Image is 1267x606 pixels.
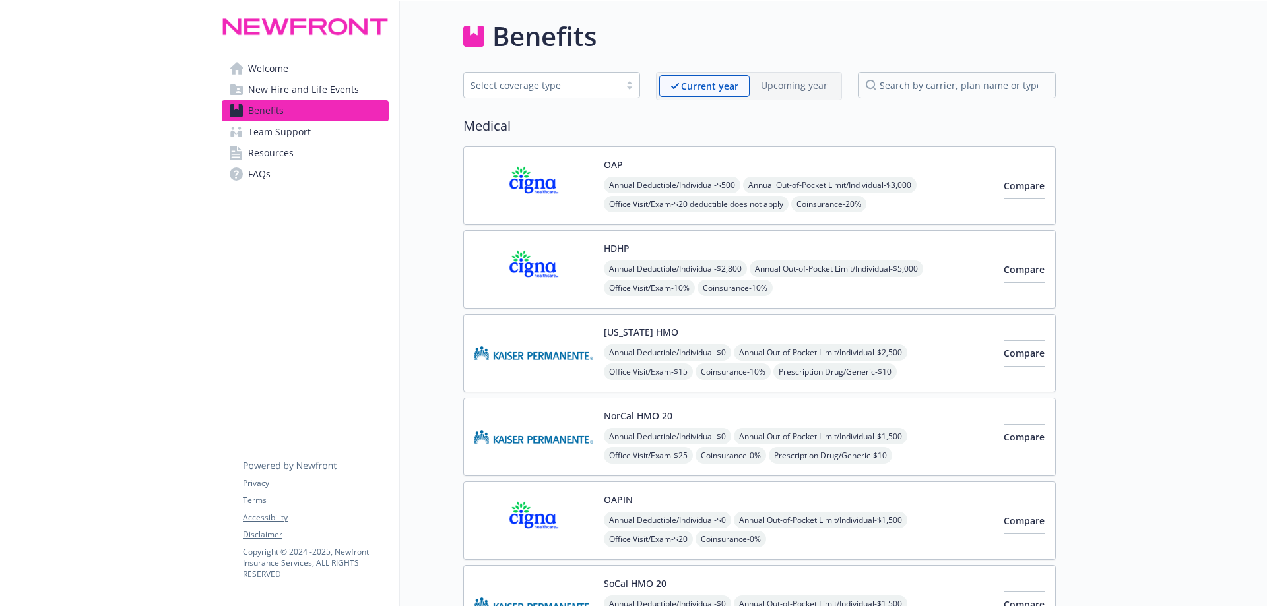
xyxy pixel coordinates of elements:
span: Office Visit/Exam - $20 [604,531,693,547]
a: Welcome [222,58,389,79]
span: Annual Deductible/Individual - $0 [604,512,731,528]
a: Benefits [222,100,389,121]
span: Annual Out-of-Pocket Limit/Individual - $3,000 [743,177,917,193]
span: Annual Deductible/Individual - $2,800 [604,260,747,277]
h2: Medical [463,116,1056,136]
p: Current year [681,79,738,93]
span: Coinsurance - 10% [698,280,773,296]
span: Compare [1004,431,1045,443]
span: Office Visit/Exam - 10% [604,280,695,296]
button: SoCal HMO 20 [604,576,666,590]
button: [US_STATE] HMO [604,325,678,339]
button: Compare [1004,424,1045,450]
p: Copyright © 2024 - 2025 , Newfront Insurance Services, ALL RIGHTS RESERVED [243,546,388,580]
span: Upcoming year [750,75,839,97]
span: Compare [1004,347,1045,359]
div: Select coverage type [471,78,613,92]
button: Compare [1004,508,1045,534]
span: Welcome [248,58,288,79]
a: New Hire and Life Events [222,79,389,100]
img: Kaiser Permanente Insurance Company carrier logo [474,409,593,465]
span: Office Visit/Exam - $20 deductible does not apply [604,196,789,212]
span: Resources [248,142,294,164]
img: CIGNA carrier logo [474,158,593,214]
span: Prescription Drug/Generic - $10 [773,363,897,380]
span: Office Visit/Exam - $15 [604,363,693,380]
span: Annual Deductible/Individual - $0 [604,344,731,361]
span: Coinsurance - 0% [696,447,766,464]
a: Disclaimer [243,529,388,541]
a: Terms [243,495,388,506]
span: Coinsurance - 0% [696,531,766,547]
span: Benefits [248,100,284,121]
button: NorCal HMO 20 [604,409,672,423]
input: search by carrier, plan name or type [858,72,1056,98]
span: Compare [1004,514,1045,527]
span: Office Visit/Exam - $25 [604,447,693,464]
p: Upcoming year [761,78,828,92]
button: Compare [1004,340,1045,367]
a: Accessibility [243,512,388,524]
span: Annual Out-of-Pocket Limit/Individual - $1,500 [734,512,907,528]
span: Coinsurance - 20% [791,196,866,212]
h1: Benefits [492,16,597,56]
button: Compare [1004,257,1045,283]
span: New Hire and Life Events [248,79,359,100]
button: Compare [1004,173,1045,199]
span: Annual Out-of-Pocket Limit/Individual - $2,500 [734,344,907,361]
button: OAP [604,158,623,171]
a: Team Support [222,121,389,142]
button: OAPIN [604,493,633,506]
span: Annual Deductible/Individual - $0 [604,428,731,444]
span: Annual Out-of-Pocket Limit/Individual - $1,500 [734,428,907,444]
span: FAQs [248,164,271,185]
button: HDHP [604,241,630,255]
a: FAQs [222,164,389,185]
img: Kaiser Permanente Insurance Company carrier logo [474,325,593,381]
span: Annual Deductible/Individual - $500 [604,177,740,193]
span: Compare [1004,263,1045,276]
span: Prescription Drug/Generic - $10 [769,447,892,464]
span: Compare [1004,179,1045,192]
img: CIGNA carrier logo [474,493,593,549]
a: Resources [222,142,389,164]
img: CIGNA carrier logo [474,241,593,297]
span: Annual Out-of-Pocket Limit/Individual - $5,000 [750,260,923,277]
a: Privacy [243,477,388,489]
span: Coinsurance - 10% [696,363,771,380]
span: Team Support [248,121,311,142]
